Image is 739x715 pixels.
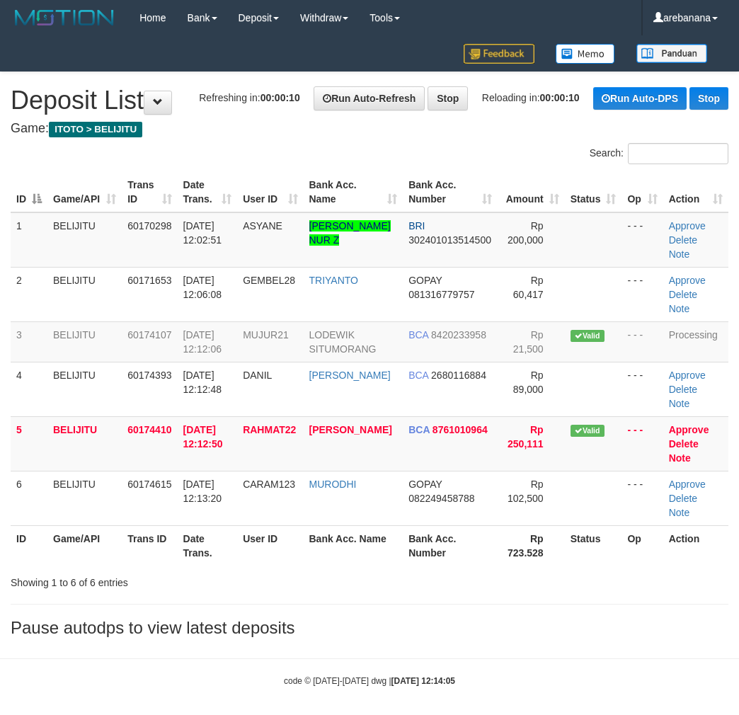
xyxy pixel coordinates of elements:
[309,220,391,246] a: [PERSON_NAME] NUR Z
[11,86,728,115] h1: Deposit List
[669,493,697,504] a: Delete
[304,525,403,566] th: Bank Acc. Name
[183,424,223,450] span: [DATE] 12:12:50
[408,220,425,231] span: BRI
[199,92,299,103] span: Refreshing in:
[237,172,303,212] th: User ID: activate to sort column ascending
[621,321,663,362] td: - - -
[309,329,377,355] a: LODEWIK SITUMORANG
[47,525,122,566] th: Game/API
[508,479,544,504] span: Rp 102,500
[669,398,690,409] a: Note
[408,234,491,246] span: Copy 302401013514500 to clipboard
[391,676,455,686] strong: [DATE] 12:14:05
[669,452,691,464] a: Note
[590,143,728,164] label: Search:
[565,172,622,212] th: Status: activate to sort column ascending
[669,507,690,518] a: Note
[669,220,706,231] a: Approve
[309,275,359,286] a: TRIYANTO
[47,321,122,362] td: BELIJITU
[408,289,474,300] span: Copy 081316779757 to clipboard
[127,275,171,286] span: 60171653
[508,220,544,246] span: Rp 200,000
[178,525,238,566] th: Date Trans.
[482,92,580,103] span: Reloading in:
[621,267,663,321] td: - - -
[669,424,709,435] a: Approve
[183,370,222,395] span: [DATE] 12:12:48
[11,7,118,28] img: MOTION_logo.png
[11,471,47,525] td: 6
[47,416,122,471] td: BELIJITU
[47,471,122,525] td: BELIJITU
[432,424,488,435] span: Copy 8761010964 to clipboard
[669,438,699,450] a: Delete
[11,321,47,362] td: 3
[431,370,486,381] span: Copy 2680116884 to clipboard
[260,92,300,103] strong: 00:00:10
[284,676,455,686] small: code © [DATE]-[DATE] dwg |
[540,92,580,103] strong: 00:00:10
[127,479,171,490] span: 60174615
[508,424,544,450] span: Rp 250,111
[237,525,303,566] th: User ID
[669,234,697,246] a: Delete
[431,329,486,341] span: Copy 8420233958 to clipboard
[49,122,142,137] span: ITOTO > BELIJITU
[243,424,296,435] span: RAHMAT22
[669,289,697,300] a: Delete
[621,471,663,525] td: - - -
[663,321,728,362] td: Processing
[669,370,706,381] a: Approve
[11,416,47,471] td: 5
[11,267,47,321] td: 2
[513,329,544,355] span: Rp 21,500
[11,362,47,416] td: 4
[127,424,171,435] span: 60174410
[513,370,544,395] span: Rp 89,000
[178,172,238,212] th: Date Trans.: activate to sort column ascending
[669,275,706,286] a: Approve
[183,479,222,504] span: [DATE] 12:13:20
[621,525,663,566] th: Op
[47,267,122,321] td: BELIJITU
[183,329,222,355] span: [DATE] 12:12:06
[309,370,391,381] a: [PERSON_NAME]
[408,424,430,435] span: BCA
[689,87,728,110] a: Stop
[498,172,565,212] th: Amount: activate to sort column ascending
[513,275,544,300] span: Rp 60,417
[127,370,171,381] span: 60174393
[183,275,222,300] span: [DATE] 12:06:08
[408,493,474,504] span: Copy 082249458788 to clipboard
[428,86,468,110] a: Stop
[122,172,177,212] th: Trans ID: activate to sort column ascending
[408,479,442,490] span: GOPAY
[11,122,728,136] h4: Game:
[556,44,615,64] img: Button%20Memo.svg
[621,362,663,416] td: - - -
[47,362,122,416] td: BELIJITU
[11,525,47,566] th: ID
[243,220,282,231] span: ASYANE
[47,212,122,268] td: BELIJITU
[669,479,706,490] a: Approve
[669,248,690,260] a: Note
[628,143,728,164] input: Search:
[621,212,663,268] td: - - -
[11,172,47,212] th: ID: activate to sort column descending
[243,370,272,381] span: DANIL
[403,172,498,212] th: Bank Acc. Number: activate to sort column ascending
[304,172,403,212] th: Bank Acc. Name: activate to sort column ascending
[243,479,295,490] span: CARAM123
[47,172,122,212] th: Game/API: activate to sort column ascending
[663,525,728,566] th: Action
[408,275,442,286] span: GOPAY
[464,44,534,64] img: Feedback.jpg
[243,329,289,341] span: MUJUR21
[621,172,663,212] th: Op: activate to sort column ascending
[183,220,222,246] span: [DATE] 12:02:51
[127,329,171,341] span: 60174107
[408,329,428,341] span: BCA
